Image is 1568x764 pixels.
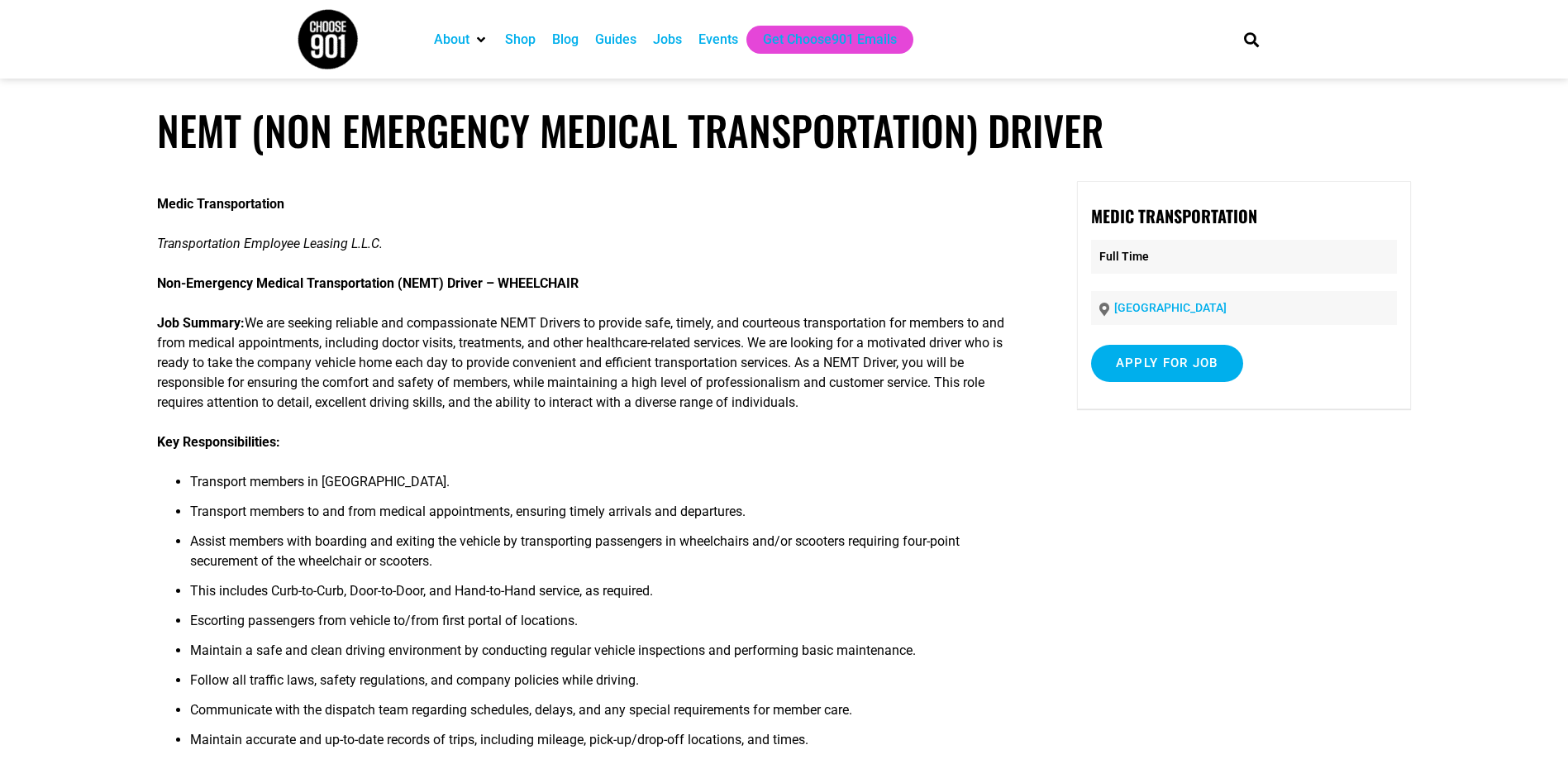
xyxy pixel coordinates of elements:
a: About [434,30,469,50]
nav: Main nav [426,26,1216,54]
a: Get Choose901 Emails [763,30,897,50]
strong: Non-Emergency Medical Transportation (NEMT) Driver – WHEELCHAIR [157,275,579,291]
strong: Key Responsibilities: [157,434,280,450]
strong: Job Summary: [157,315,245,331]
div: About [426,26,497,54]
strong: Medic Transportation [1091,203,1257,228]
p: Full Time [1091,240,1397,274]
a: Guides [595,30,636,50]
a: Shop [505,30,536,50]
li: Communicate with the dispatch team regarding schedules, delays, and any special requirements for ... [190,700,1014,730]
p: We are seeking reliable and compassionate NEMT Drivers to provide safe, timely, and courteous tra... [157,313,1014,413]
em: Transportation Employee Leasing L.L.C. [157,236,383,251]
li: Maintain a safe and clean driving environment by conducting regular vehicle inspections and perfo... [190,641,1014,671]
input: Apply for job [1091,345,1243,382]
a: Blog [552,30,579,50]
li: Follow all traffic laws, safety regulations, and company policies while driving. [190,671,1014,700]
li: Assist members with boarding and exiting the vehicle by transporting passengers in wheelchairs an... [190,532,1014,581]
li: Maintain accurate and up-to-date records of trips, including mileage, pick-up/drop-off locations,... [190,730,1014,760]
a: Jobs [653,30,682,50]
h1: NEMT (Non Emergency Medical Transportation) Driver [157,106,1412,155]
a: [GEOGRAPHIC_DATA] [1114,301,1227,314]
li: Escorting passengers from vehicle to/from first portal of locations. [190,611,1014,641]
div: Search [1237,26,1265,53]
li: Transport members in [GEOGRAPHIC_DATA]. [190,472,1014,502]
li: Transport members to and from medical appointments, ensuring timely arrivals and departures. [190,502,1014,532]
strong: Medic Transportation [157,196,284,212]
a: Events [698,30,738,50]
li: This includes Curb-to-Curb, Door-to-Door, and Hand-to-Hand service, as required. [190,581,1014,611]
